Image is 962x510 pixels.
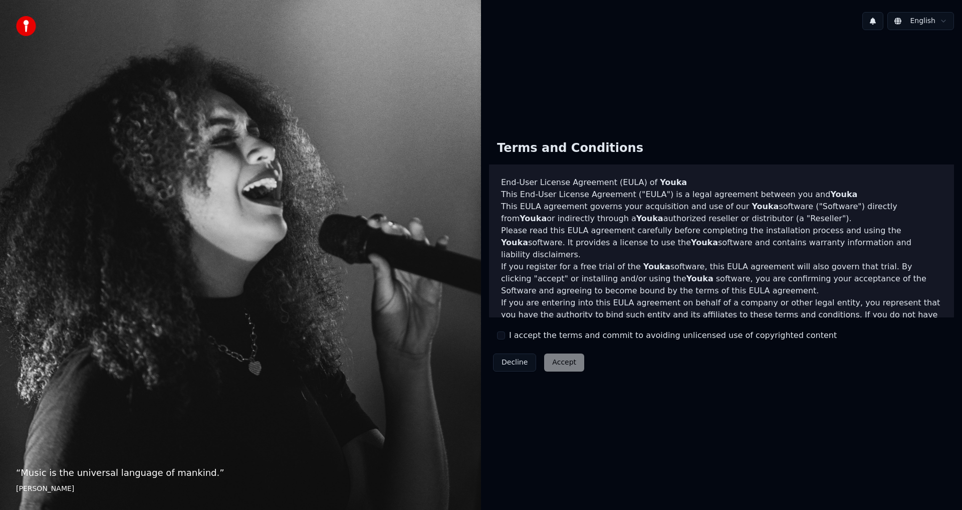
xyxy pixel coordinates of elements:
[636,214,663,223] span: Youka
[16,16,36,36] img: youka
[501,201,942,225] p: This EULA agreement governs your acquisition and use of our software ("Software") directly from o...
[501,177,942,189] h3: End-User License Agreement (EULA) of
[501,225,942,261] p: Please read this EULA agreement carefully before completing the installation process and using th...
[752,202,779,211] span: Youka
[501,238,528,247] span: Youka
[489,132,651,164] div: Terms and Conditions
[660,178,687,187] span: Youka
[16,466,465,480] p: “ Music is the universal language of mankind. ”
[501,261,942,297] p: If you register for a free trial of the software, this EULA agreement will also govern that trial...
[686,274,713,283] span: Youka
[501,297,942,345] p: If you are entering into this EULA agreement on behalf of a company or other legal entity, you re...
[643,262,670,271] span: Youka
[830,190,857,199] span: Youka
[509,329,837,342] label: I accept the terms and commit to avoiding unlicensed use of copyrighted content
[520,214,547,223] span: Youka
[501,189,942,201] p: This End-User License Agreement ("EULA") is a legal agreement between you and
[16,484,465,494] footer: [PERSON_NAME]
[493,354,536,372] button: Decline
[691,238,718,247] span: Youka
